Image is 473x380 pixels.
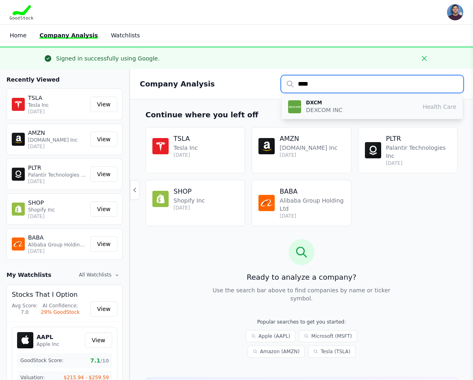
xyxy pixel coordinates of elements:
[85,332,112,348] a: View
[306,106,343,114] p: DEXCOM INC
[288,100,301,113] img: DXCM
[252,127,351,173] a: AMZN AMZN [DOMAIN_NAME] Inc [DATE]
[28,143,87,150] p: [DATE]
[12,237,25,250] img: BABA
[28,207,87,213] p: Shopify Inc
[280,196,344,213] p: Alibaba Group Holding Ltd
[386,144,451,160] p: Palantir Technologies Inc
[282,95,463,119] button: DXCM DXCM DEXCOM INC Health Care
[12,98,25,111] img: TSLA
[28,102,87,108] p: Tesla Inc
[7,76,123,84] h3: Recently Viewed
[90,166,117,182] a: View
[174,134,198,144] h4: TSLA
[79,272,111,278] span: All Watchlists
[247,345,305,358] a: Amazon (AMZN)
[145,272,458,283] h3: Ready to analyze a company?
[90,236,117,252] a: View
[7,271,51,279] h3: My Watchlists
[12,203,25,216] img: SHOP
[308,345,356,358] a: Tesla (TSLA)
[358,127,458,173] a: PLTR PLTR Palantir Technologies Inc [DATE]
[28,94,87,102] p: TSLA
[217,319,386,325] p: Popular searches to get you started:
[447,4,463,20] img: user photo
[12,302,38,309] div: Avg Score:
[258,195,275,211] img: BABA
[174,152,198,158] p: [DATE]
[145,109,458,121] h3: Continue where you left off
[111,32,140,39] a: Watchlists
[90,301,117,317] a: View
[28,242,87,248] p: Alibaba Group Holding Ltd
[152,138,169,154] img: TSLA
[56,54,160,63] div: Signed in successfully using Google.
[37,333,59,341] h5: AAPL
[28,233,87,242] p: BABA
[12,290,117,300] h4: Stocks That I Option
[100,358,109,364] span: /10
[423,103,456,111] span: Health Care
[210,286,393,302] p: Use the search bar above to find companies by name or ticker symbol.
[90,356,109,365] span: 7.1
[280,144,337,152] p: [DOMAIN_NAME] Inc
[76,270,123,280] button: All Watchlists
[174,205,205,211] p: [DATE]
[280,134,337,144] h4: AMZN
[280,213,344,219] p: [DATE]
[20,357,63,364] span: GoodStock Score:
[299,330,357,342] a: Microsoft (MSFT)
[28,108,87,115] p: [DATE]
[386,160,451,166] p: [DATE]
[306,99,343,106] p: DXCM
[39,32,98,39] a: Company Analysis
[28,137,87,143] p: [DOMAIN_NAME] Inc
[28,129,87,137] p: AMZN
[145,180,245,226] a: SHOP SHOP Shopify Inc [DATE]
[258,138,275,154] img: AMZN
[174,187,205,196] h4: SHOP
[28,199,87,207] p: SHOP
[28,178,87,185] p: [DATE]
[140,78,215,90] h2: Company Analysis
[145,127,245,173] a: TSLA TSLA Tesla Inc [DATE]
[174,196,205,205] p: Shopify Inc
[174,144,198,152] p: Tesla Inc
[252,180,351,226] a: BABA BABA Alibaba Group Holding Ltd [DATE]
[28,213,87,220] p: [DATE]
[10,5,33,19] img: Goodstock Logo
[90,201,117,217] a: View
[28,248,87,255] p: [DATE]
[41,302,80,309] div: AI Confidence:
[37,341,59,348] p: Apple Inc
[28,164,87,172] p: PLTR
[280,187,344,196] h4: BABA
[152,191,169,207] img: SHOP
[17,332,33,348] img: AAPL
[12,168,25,181] img: PLTR
[90,97,117,112] a: View
[386,134,451,144] h4: PLTR
[12,133,25,146] img: AMZN
[28,172,87,178] p: Palantir Technologies Inc
[365,142,381,158] img: PLTR
[246,330,295,342] a: Apple (AAPL)
[418,52,431,65] button: Close
[90,132,117,147] a: View
[12,309,38,315] div: 7.0
[280,152,337,158] p: [DATE]
[10,32,26,39] a: Home
[41,309,80,315] div: 29% GoodStock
